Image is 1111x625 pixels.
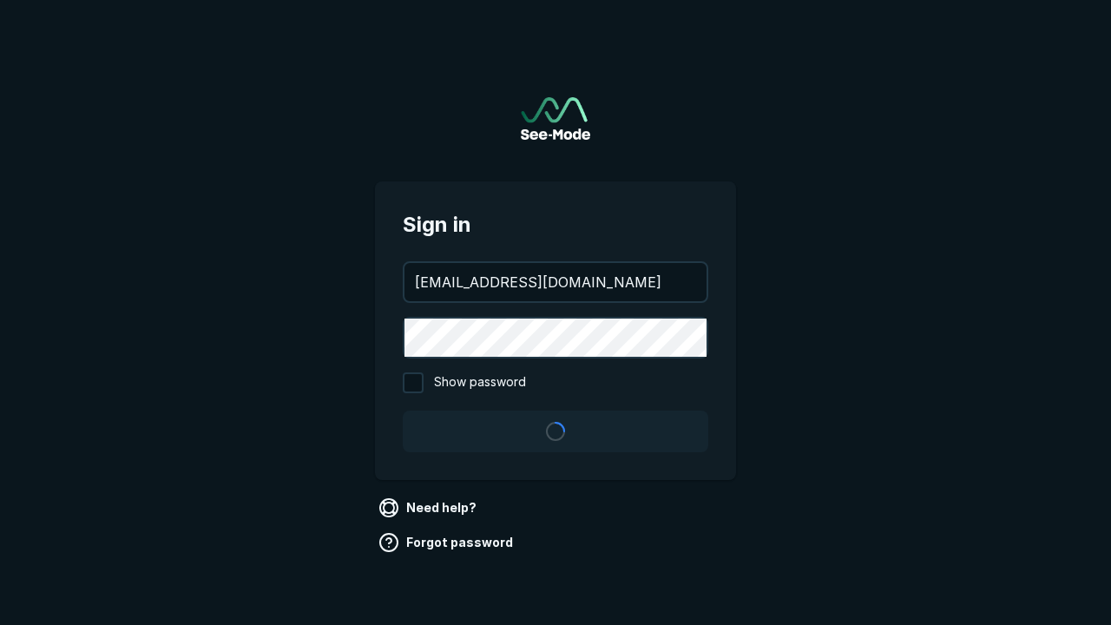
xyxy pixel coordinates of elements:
a: Forgot password [375,529,520,556]
span: Show password [434,372,526,393]
a: Go to sign in [521,97,590,140]
input: your@email.com [404,263,707,301]
img: See-Mode Logo [521,97,590,140]
span: Sign in [403,209,708,240]
a: Need help? [375,494,483,522]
